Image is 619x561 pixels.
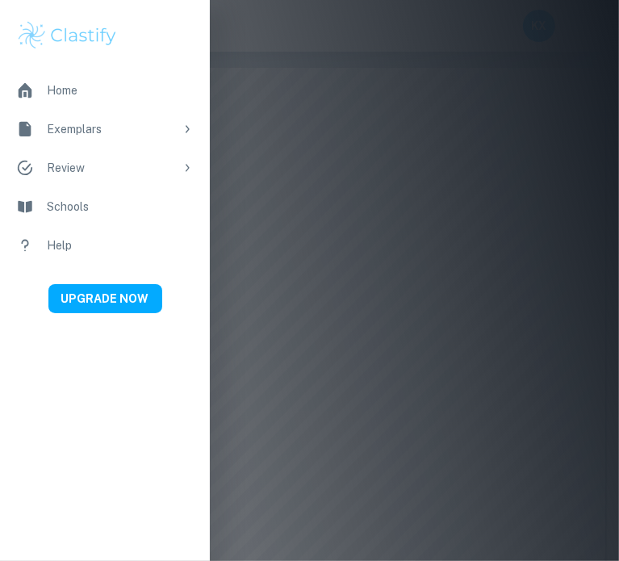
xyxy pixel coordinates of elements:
div: Help [47,237,194,254]
button: UPGRADE NOW [48,284,162,313]
img: Clastify logo [16,19,119,52]
div: Home [47,82,194,99]
div: Exemplars [47,120,174,138]
div: Schools [47,198,194,216]
div: Review [47,159,174,177]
